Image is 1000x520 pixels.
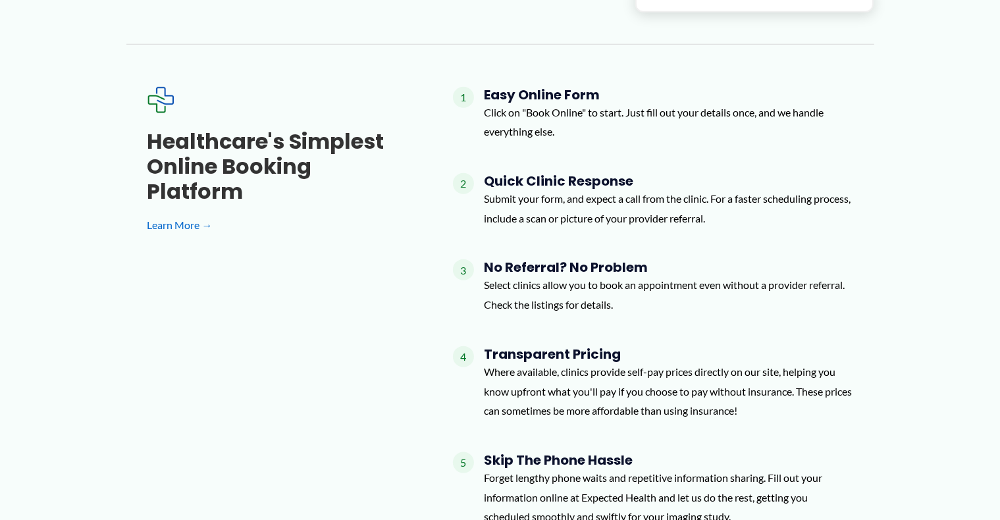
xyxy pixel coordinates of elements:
span: 3 [453,259,474,280]
span: 4 [453,346,474,367]
h4: Quick Clinic Response [485,173,853,189]
a: Learn More → [147,215,411,235]
h4: Skip the Phone Hassle [485,452,853,468]
img: Expected Healthcare Logo [147,87,174,113]
p: Select clinics allow you to book an appointment even without a provider referral. Check the listi... [485,275,853,314]
h4: Transparent Pricing [485,346,853,362]
span: 2 [453,173,474,194]
h4: Easy Online Form [485,87,853,103]
h4: No Referral? No Problem [485,259,853,275]
p: Where available, clinics provide self-pay prices directly on our site, helping you know upfront w... [485,362,853,421]
h3: Healthcare's simplest online booking platform [147,129,411,205]
p: Submit your form, and expect a call from the clinic. For a faster scheduling process, include a s... [485,189,853,228]
span: 1 [453,87,474,108]
p: Click on "Book Online" to start. Just fill out your details once, and we handle everything else. [485,103,853,142]
span: 5 [453,452,474,473]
